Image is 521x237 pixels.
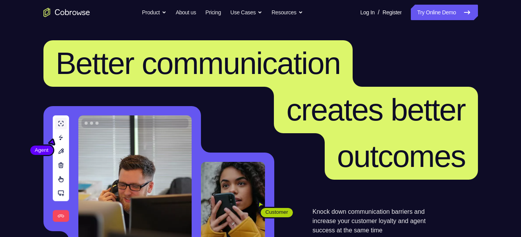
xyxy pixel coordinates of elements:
[230,5,262,20] button: Use Cases
[43,8,90,17] a: Go to the home page
[142,5,166,20] button: Product
[313,207,440,235] p: Knock down communication barriers and increase your customer loyalty and agent success at the sam...
[378,8,379,17] span: /
[383,5,402,20] a: Register
[411,5,478,20] a: Try Online Demo
[360,5,375,20] a: Log In
[337,139,466,173] span: outcomes
[205,5,221,20] a: Pricing
[272,5,303,20] button: Resources
[176,5,196,20] a: About us
[56,46,341,81] span: Better communication
[286,93,465,127] span: creates better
